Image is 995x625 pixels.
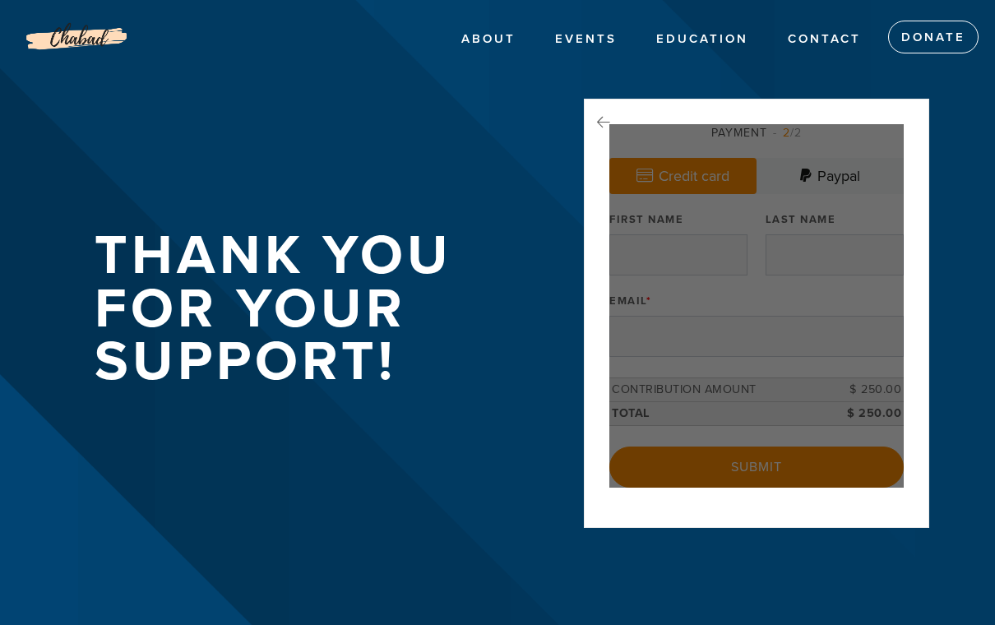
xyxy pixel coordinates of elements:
a: Donate [888,21,979,53]
a: ABOUT [449,24,528,55]
a: EDUCATION [644,24,761,55]
a: EVENTS [543,24,629,55]
a: Contact [775,24,873,55]
h1: Thank you for your support! [95,229,530,389]
img: Logo%20without%20address_0.png [25,8,128,67]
